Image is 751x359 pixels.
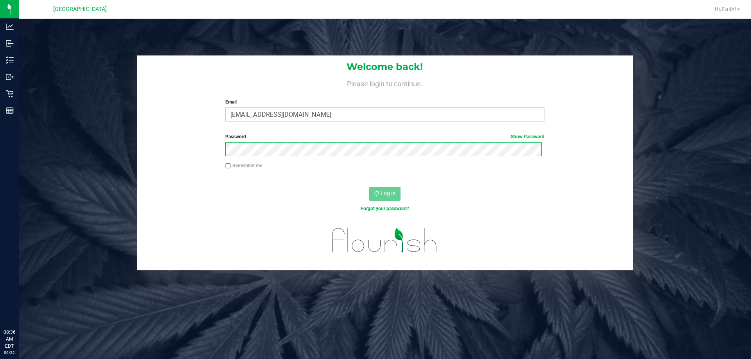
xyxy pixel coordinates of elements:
[225,162,262,169] label: Remember me
[369,187,401,201] button: Log In
[323,220,447,260] img: flourish_logo.svg
[53,6,107,13] span: [GEOGRAPHIC_DATA]
[6,73,14,81] inline-svg: Outbound
[225,163,231,169] input: Remember me
[6,23,14,30] inline-svg: Analytics
[361,206,409,211] a: Forgot your password?
[137,62,633,72] h1: Welcome back!
[4,350,15,355] p: 09/22
[6,107,14,114] inline-svg: Reports
[137,78,633,88] h4: Please login to continue.
[4,329,15,350] p: 08:36 AM EDT
[6,90,14,98] inline-svg: Retail
[225,134,246,139] span: Password
[511,134,544,139] a: Show Password
[225,98,544,105] label: Email
[6,39,14,47] inline-svg: Inbound
[715,6,736,12] span: Hi, Faith!
[381,190,396,196] span: Log In
[6,56,14,64] inline-svg: Inventory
